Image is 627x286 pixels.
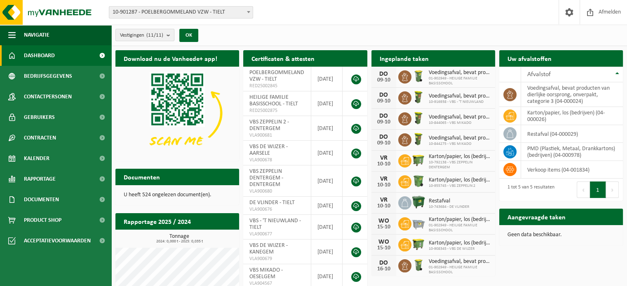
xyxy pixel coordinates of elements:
[429,135,491,142] span: Voedingsafval, bevat producten van dierlijke oorsprong, onverpakt, categorie 3
[249,256,305,262] span: VLA900679
[411,216,425,230] img: WB-2500-GAL-GY-01
[249,144,288,156] span: VBS DE WIJZER - AARSELE
[376,113,392,119] div: DO
[376,260,392,266] div: DO
[376,92,392,98] div: DO
[521,125,623,143] td: restafval (04-000029)
[429,205,469,209] span: 10-743684 - DE VLINDER
[411,69,425,83] img: WB-0140-HPE-GN-50
[249,206,305,213] span: VLA900676
[249,242,288,255] span: VBS DE WIJZER - KANEGEM
[411,132,425,146] img: WB-0060-HPE-GN-50
[606,181,619,198] button: Next
[499,50,560,66] h2: Uw afvalstoffen
[249,157,305,163] span: VLA900678
[109,7,253,18] span: 10-901287 - POELBERGOMMELAND VZW - TIELT
[120,239,239,244] span: 2024: 0,000 t - 2025: 0,035 t
[115,169,168,185] h2: Documenten
[249,107,305,114] span: RED25002875
[24,169,56,189] span: Rapportage
[376,98,392,104] div: 09-10
[24,86,72,107] span: Contactpersonen
[429,76,491,86] span: 01-902949 - HEILIGE FAMILIE BASISSCHOOL
[429,142,491,146] span: 10-844275 - VBS MIKADO
[24,230,91,251] span: Acceptatievoorwaarden
[124,192,231,198] p: U heeft 524 ongelezen document(en).
[429,240,491,246] span: Karton/papier, los (bedrijven)
[429,198,469,205] span: Restafval
[429,93,491,100] span: Voedingsafval, bevat producten van dierlijke oorsprong, onverpakt, categorie 3
[249,188,305,195] span: VLA900680
[179,29,198,42] button: OK
[249,200,295,206] span: DE VLINDER - TIELT
[249,94,298,107] span: HEILIGE FAMILIE BASISSCHOOL - TIELT
[24,148,49,169] span: Kalender
[429,177,491,184] span: Karton/papier, los (bedrijven)
[429,258,491,265] span: Voedingsafval, bevat producten van dierlijke oorsprong, onverpakt, categorie 3
[376,203,392,209] div: 10-10
[115,67,239,159] img: Download de VHEPlus App
[411,174,425,188] img: WB-0370-HPE-GN-50
[376,140,392,146] div: 09-10
[429,153,491,160] span: Karton/papier, los (bedrijven)
[311,116,343,141] td: [DATE]
[249,267,283,280] span: VBS MIKADO - OESELGEM
[24,210,61,230] span: Product Shop
[590,181,606,198] button: 1
[109,6,253,19] span: 10-901287 - POELBERGOMMELAND VZW - TIELT
[429,246,491,251] span: 10-908345 - VBS DE WIJZER
[311,141,343,165] td: [DATE]
[429,265,491,275] span: 01-902949 - HEILIGE FAMILIE BASISSCHOOL
[376,119,392,125] div: 09-10
[311,239,343,264] td: [DATE]
[376,71,392,77] div: DO
[429,160,491,170] span: 10-792138 - VBS ZEPPELIN DENTERGEM
[577,181,590,198] button: Previous
[24,107,55,128] span: Gebruikers
[527,71,551,78] span: Afvalstof
[411,111,425,125] img: WB-0060-HPE-GN-50
[24,25,49,45] span: Navigatie
[243,50,323,66] h2: Certificaten & attesten
[376,224,392,230] div: 15-10
[376,155,392,161] div: VR
[521,82,623,107] td: voedingsafval, bevat producten van dierlijke oorsprong, onverpakt, categorie 3 (04-000024)
[115,50,225,66] h2: Download nu de Vanheede+ app!
[429,223,491,233] span: 01-902949 - HEILIGE FAMILIE BASISSCHOOL
[521,161,623,179] td: verkoop items (04-001834)
[521,143,623,161] td: PMD (Plastiek, Metaal, Drankkartons) (bedrijven) (04-000978)
[376,218,392,224] div: WO
[507,232,615,238] p: Geen data beschikbaar.
[178,229,238,246] a: Bekijk rapportage
[24,189,59,210] span: Documenten
[376,182,392,188] div: 10-10
[249,119,289,132] span: VBS ZEPPELIN 2 - DENTERGEM
[249,70,304,82] span: POELBERGOMMELAND VZW - TIELT
[411,195,425,209] img: WB-1100-HPE-GN-01
[376,134,392,140] div: DO
[376,197,392,203] div: VR
[411,237,425,251] img: WB-1100-HPE-GN-50
[115,213,199,229] h2: Rapportage 2025 / 2024
[411,258,425,272] img: WB-0140-HPE-GN-50
[311,215,343,239] td: [DATE]
[429,70,491,76] span: Voedingsafval, bevat producten van dierlijke oorsprong, onverpakt, categorie 3
[503,181,554,199] div: 1 tot 5 van 5 resultaten
[371,50,437,66] h2: Ingeplande taken
[376,266,392,272] div: 16-10
[311,91,343,116] td: [DATE]
[311,67,343,91] td: [DATE]
[249,218,301,230] span: VBS - 'T NIEUWLAND - TIELT
[411,153,425,167] img: WB-1100-HPE-GN-50
[376,245,392,251] div: 15-10
[411,90,425,104] img: WB-0060-HPE-GN-50
[376,161,392,167] div: 10-10
[376,77,392,83] div: 09-10
[521,107,623,125] td: karton/papier, los (bedrijven) (04-000026)
[249,132,305,139] span: VLA900681
[499,209,574,225] h2: Aangevraagde taken
[115,29,174,41] button: Vestigingen(11/11)
[429,114,491,121] span: Voedingsafval, bevat producten van dierlijke oorsprong, onverpakt, categorie 3
[429,216,491,223] span: Karton/papier, los (bedrijven)
[146,33,163,38] count: (11/11)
